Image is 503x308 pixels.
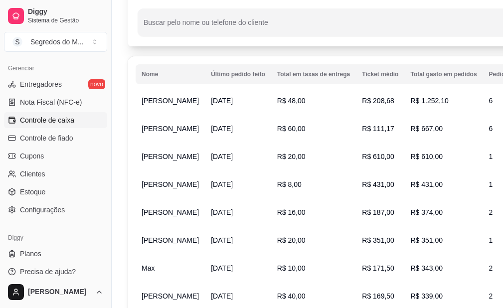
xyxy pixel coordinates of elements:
[4,94,107,110] a: Nota Fiscal (NFC-e)
[4,202,107,218] a: Configurações
[4,76,107,92] a: Entregadoresnovo
[410,97,448,105] span: R$ 1.252,10
[489,125,493,133] span: 6
[20,151,44,161] span: Cupons
[410,292,443,300] span: R$ 339,00
[28,16,103,24] span: Sistema de Gestão
[142,236,199,244] span: [PERSON_NAME]
[277,236,306,244] span: R$ 20,00
[362,153,394,160] span: R$ 610,00
[20,267,76,277] span: Precisa de ajuda?
[211,292,233,300] span: [DATE]
[28,288,91,297] span: [PERSON_NAME]
[4,32,107,52] button: Select a team
[142,292,199,300] span: [PERSON_NAME]
[362,208,394,216] span: R$ 187,00
[20,169,45,179] span: Clientes
[410,153,443,160] span: R$ 610,00
[410,264,443,272] span: R$ 343,00
[20,115,74,125] span: Controle de caixa
[271,64,356,84] th: Total em taxas de entrega
[4,130,107,146] a: Controle de fiado
[4,148,107,164] a: Cupons
[277,264,306,272] span: R$ 10,00
[362,264,394,272] span: R$ 171,50
[362,125,394,133] span: R$ 111,17
[489,264,493,272] span: 2
[136,64,205,84] th: Nome
[4,230,107,246] div: Diggy
[20,249,41,259] span: Planos
[20,79,62,89] span: Entregadores
[211,208,233,216] span: [DATE]
[489,236,493,244] span: 1
[489,292,493,300] span: 2
[404,64,483,84] th: Total gasto em pedidos
[410,208,443,216] span: R$ 374,00
[4,112,107,128] a: Controle de caixa
[4,184,107,200] a: Estoque
[205,64,271,84] th: Último pedido feito
[277,125,306,133] span: R$ 60,00
[20,205,65,215] span: Configurações
[410,180,443,188] span: R$ 431,00
[28,7,103,16] span: Diggy
[4,280,107,304] button: [PERSON_NAME]
[362,236,394,244] span: R$ 351,00
[362,292,394,300] span: R$ 169,50
[4,60,107,76] div: Gerenciar
[30,37,84,47] div: Segredos do M ...
[4,166,107,182] a: Clientes
[20,97,82,107] span: Nota Fiscal (NFC-e)
[142,208,199,216] span: [PERSON_NAME]
[142,264,155,272] span: Max
[4,264,107,280] a: Precisa de ajuda?
[211,264,233,272] span: [DATE]
[12,37,22,47] span: S
[211,125,233,133] span: [DATE]
[410,236,443,244] span: R$ 351,00
[277,153,306,160] span: R$ 20,00
[211,97,233,105] span: [DATE]
[277,208,306,216] span: R$ 16,00
[142,180,199,188] span: [PERSON_NAME]
[277,97,306,105] span: R$ 48,00
[4,246,107,262] a: Planos
[142,125,199,133] span: [PERSON_NAME]
[362,97,394,105] span: R$ 208,68
[277,180,302,188] span: R$ 8,00
[489,153,493,160] span: 1
[20,187,45,197] span: Estoque
[211,236,233,244] span: [DATE]
[211,153,233,160] span: [DATE]
[489,97,493,105] span: 6
[356,64,404,84] th: Ticket médio
[211,180,233,188] span: [DATE]
[489,208,493,216] span: 2
[362,180,394,188] span: R$ 431,00
[4,4,107,28] a: DiggySistema de Gestão
[142,153,199,160] span: [PERSON_NAME]
[277,292,306,300] span: R$ 40,00
[410,125,443,133] span: R$ 667,00
[20,133,73,143] span: Controle de fiado
[489,180,493,188] span: 1
[142,97,199,105] span: [PERSON_NAME]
